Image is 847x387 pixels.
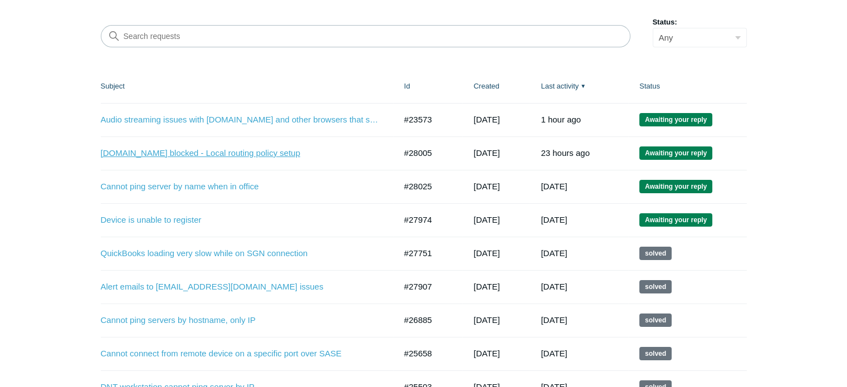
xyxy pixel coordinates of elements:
[101,281,379,293] a: Alert emails to [EMAIL_ADDRESS][DOMAIN_NAME] issues
[639,213,712,227] span: We are waiting for you to respond
[101,114,379,126] a: Audio streaming issues with [DOMAIN_NAME] and other browsers that stream audio for a longer perio...
[473,315,500,325] time: 07/30/2025, 15:44
[393,337,463,370] td: #25658
[393,170,463,203] td: #28025
[628,70,746,103] th: Status
[101,314,379,327] a: Cannot ping servers by hostname, only IP
[639,313,672,327] span: This request has been solved
[473,282,500,291] time: 09/03/2025, 16:49
[541,215,567,224] time: 09/10/2025, 13:03
[473,82,499,90] a: Created
[393,270,463,303] td: #27907
[473,115,500,124] time: 03/13/2025, 14:24
[473,182,500,191] time: 09/09/2025, 16:22
[101,180,379,193] a: Cannot ping server by name when in office
[639,347,672,360] span: This request has been solved
[541,282,567,291] time: 09/05/2025, 11:03
[393,136,463,170] td: #28005
[639,247,672,260] span: This request has been solved
[393,203,463,237] td: #27974
[393,70,463,103] th: Id
[541,315,567,325] time: 08/27/2025, 12:02
[393,103,463,136] td: #23573
[473,148,500,158] time: 09/09/2025, 11:17
[541,248,567,258] time: 09/09/2025, 13:24
[473,349,500,358] time: 06/24/2025, 14:44
[473,248,500,258] time: 08/28/2025, 16:08
[101,25,630,47] input: Search requests
[541,148,590,158] time: 09/11/2025, 12:03
[101,70,393,103] th: Subject
[653,17,747,28] label: Status:
[101,147,379,160] a: [DOMAIN_NAME] blocked - Local routing policy setup
[101,347,379,360] a: Cannot connect from remote device on a specific port over SASE
[393,237,463,270] td: #27751
[473,215,500,224] time: 09/08/2025, 12:03
[541,182,567,191] time: 09/11/2025, 10:46
[541,349,567,358] time: 07/16/2025, 12:02
[393,303,463,337] td: #26885
[580,82,586,90] span: ▼
[101,214,379,227] a: Device is unable to register
[541,115,581,124] time: 09/12/2025, 09:45
[639,113,712,126] span: We are waiting for you to respond
[639,280,672,293] span: This request has been solved
[541,82,579,90] a: Last activity▼
[639,146,712,160] span: We are waiting for you to respond
[101,247,379,260] a: QuickBooks loading very slow while on SGN connection
[639,180,712,193] span: We are waiting for you to respond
